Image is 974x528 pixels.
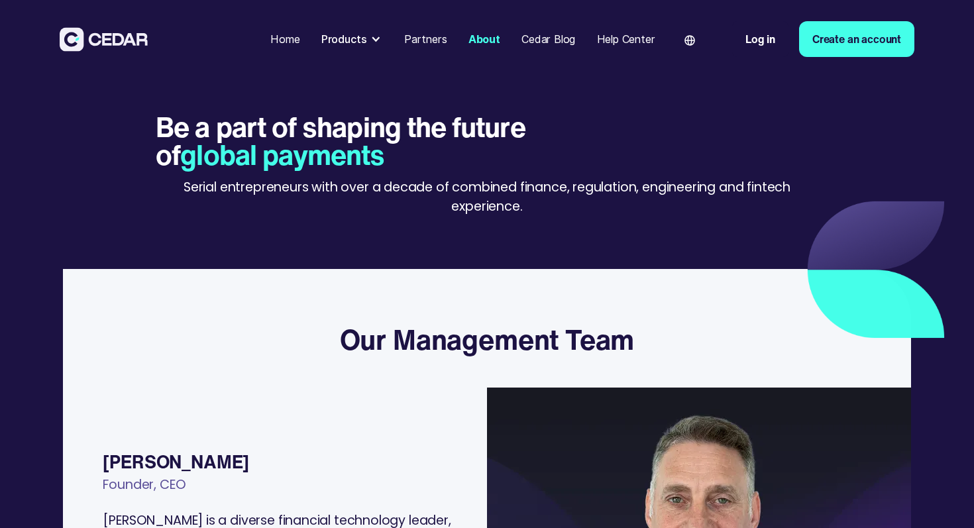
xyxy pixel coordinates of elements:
[404,31,447,47] div: Partners
[468,31,500,47] div: About
[732,21,788,57] a: Log in
[265,25,305,54] a: Home
[516,25,580,54] a: Cedar Blog
[156,113,553,169] h1: Be a part of shaping the future of
[103,475,460,510] div: Founder, CEO
[745,31,775,47] div: Log in
[399,25,453,54] a: Partners
[270,31,299,47] div: Home
[799,21,914,57] a: Create an account
[521,31,575,47] div: Cedar Blog
[684,35,695,46] img: world icon
[321,31,367,47] div: Products
[592,25,661,54] a: Help Center
[597,31,655,47] div: Help Center
[156,178,818,216] p: Serial entrepreneurs with over a decade of combined finance, regulation, engineering and fintech ...
[463,25,506,54] a: About
[316,26,388,52] div: Products
[180,134,384,175] span: global payments
[103,449,460,475] div: [PERSON_NAME]
[340,323,635,356] h3: Our Management Team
